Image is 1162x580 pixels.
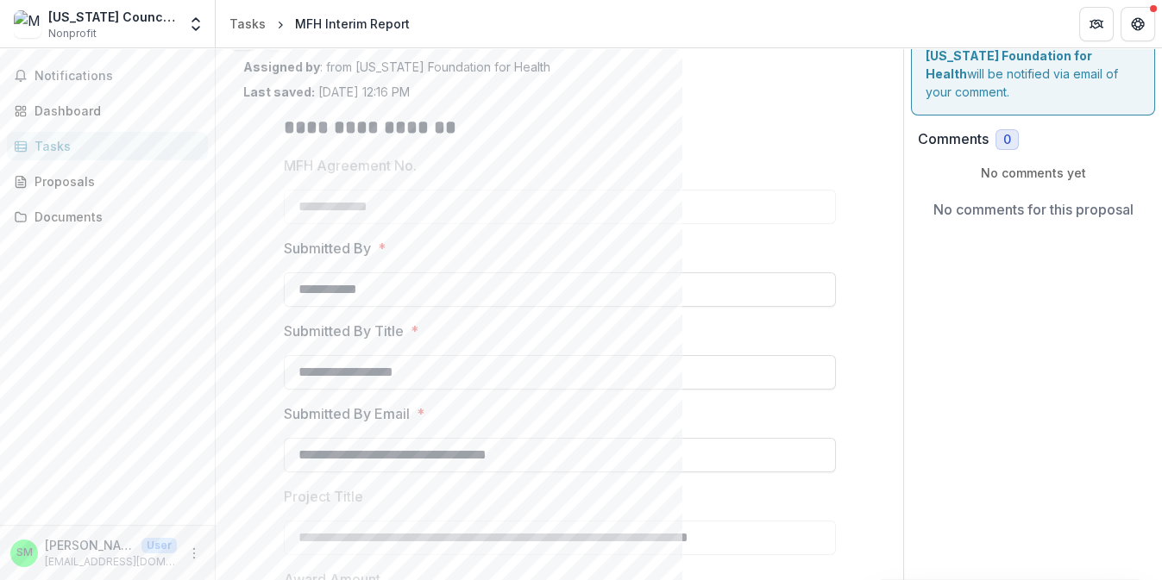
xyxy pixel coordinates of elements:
strong: Last saved: [243,84,315,99]
button: Open entity switcher [184,7,208,41]
p: : from [US_STATE] Foundation for Health [243,58,876,76]
p: Submitted By Email [284,403,410,424]
p: Submitted By Title [284,321,404,341]
a: Dashboard [7,97,208,125]
h2: Comments [918,131,989,147]
a: Documents [7,203,208,231]
div: Dashboard [35,102,194,120]
div: [US_STATE] Council On Aging [48,8,177,26]
strong: Assigned by [243,59,320,74]
div: Documents [35,208,194,226]
p: User [141,538,177,553]
button: Get Help [1121,7,1155,41]
button: Notifications [7,62,208,90]
img: Missouri Council On Aging [14,10,41,38]
nav: breadcrumb [223,11,417,36]
p: [DATE] 12:16 PM [243,83,410,101]
p: Submitted By [284,238,371,259]
button: Partners [1079,7,1114,41]
p: MFH Agreement No. [284,155,417,176]
a: Tasks [7,132,208,160]
p: No comments yet [918,164,1148,182]
span: Notifications [35,69,201,84]
div: Proposals [35,172,194,190]
button: More [184,543,204,564]
div: Tasks [229,15,266,33]
p: Project Title [284,486,363,507]
a: Tasks [223,11,273,36]
p: [EMAIL_ADDRESS][DOMAIN_NAME] [45,554,177,570]
span: 0 [1003,133,1011,147]
div: MFH Interim Report [295,15,410,33]
strong: [US_STATE] Foundation for Health [926,48,1092,81]
div: Stacy Morse [16,547,33,558]
p: No comments for this proposal [933,199,1134,220]
div: Tasks [35,137,194,155]
a: Proposals [7,167,208,196]
p: [PERSON_NAME] [45,536,135,554]
span: Nonprofit [48,26,97,41]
